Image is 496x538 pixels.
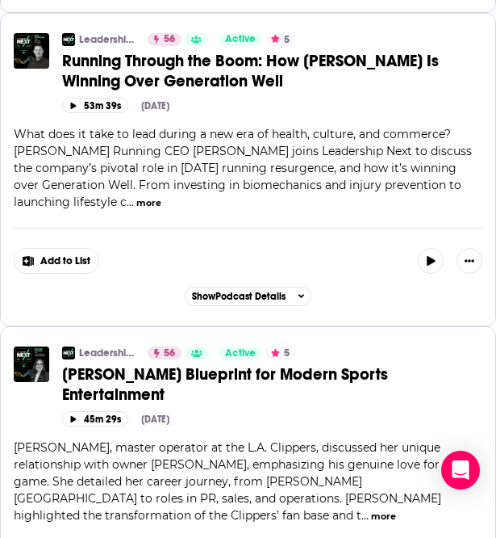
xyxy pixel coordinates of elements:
[192,291,286,302] span: Show Podcast Details
[62,364,388,405] span: [PERSON_NAME] Blueprint for Modern Sports Entertainment
[127,195,134,209] span: ...
[148,347,181,359] a: 56
[14,347,49,382] img: Gillian Zucker's Blueprint for Modern Sports Entertainment
[441,451,480,490] div: Open Intercom Messenger
[79,347,137,359] a: Leadership Next
[219,347,262,359] a: Active
[219,33,262,46] a: Active
[164,346,175,362] span: 56
[62,33,75,46] img: Leadership Next
[164,32,175,48] span: 56
[79,33,137,46] a: Leadership Next
[225,346,256,362] span: Active
[371,510,396,523] button: more
[266,33,295,46] button: 5
[40,255,90,267] span: Add to List
[141,100,169,111] div: [DATE]
[62,411,128,427] button: 45m 29s
[62,364,482,405] a: [PERSON_NAME] Blueprint for Modern Sports Entertainment
[185,287,312,306] button: ShowPodcast Details
[361,508,369,523] span: ...
[62,98,128,113] button: 53m 39s
[14,440,461,523] span: [PERSON_NAME], master operator at the L.A. Clippers, discussed her unique relationship with owner...
[225,32,256,48] span: Active
[136,196,161,210] button: more
[148,33,181,46] a: 56
[456,248,482,274] button: Show More Button
[62,51,439,91] span: Running Through the Boom: How [PERSON_NAME] Is Winning Over Generation Well
[14,127,472,209] span: What does it take to lead during a new era of health, culture, and commerce? [PERSON_NAME] Runnin...
[62,51,482,91] a: Running Through the Boom: How [PERSON_NAME] Is Winning Over Generation Well
[266,347,295,359] button: 5
[141,414,169,425] div: [DATE]
[62,347,75,359] img: Leadership Next
[15,249,98,273] button: Show More Button
[14,33,49,69] img: Running Through the Boom: How Brooks Is Winning Over Generation Well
